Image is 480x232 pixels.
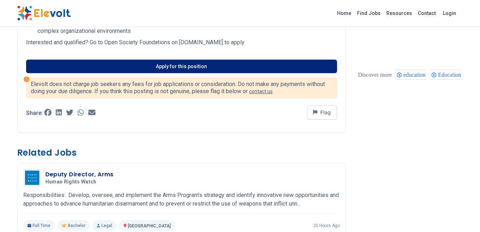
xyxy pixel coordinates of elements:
div: These are topics related to the article that might interest you [358,70,392,80]
p: Interested and qualified? Go to Open Society Foundations on [DOMAIN_NAME] to apply [26,38,337,47]
a: Login [439,6,460,20]
li: Demonstrated ability to build relationships, with experience managing inter and intra organizatio... [35,18,337,35]
a: Contact [415,7,439,19]
span: Bachelor [68,223,85,228]
span: Human Rights Watch [45,179,97,185]
p: Legal [93,220,117,231]
iframe: Chat Widget [444,198,480,232]
img: Elevolt [17,6,71,21]
p: Elevolt does not charge job seekers any fees for job applications or consideration. Do not make a... [31,81,332,95]
p: Responsibilities: Develop, oversee, and implement the Arms Program’s strategy and identify innova... [23,191,340,208]
a: contact us [249,89,273,94]
div: Education [430,70,462,80]
div: education [395,70,426,80]
span: [GEOGRAPHIC_DATA] [128,223,171,228]
p: Share: [26,110,43,116]
h3: Deputy Director, Arms [45,170,114,179]
a: Apply for this position [26,60,337,73]
h3: Related Jobs [17,147,346,158]
a: Home [334,7,354,19]
a: Resources [383,7,415,19]
p: Full Time [23,220,55,231]
button: Flag [307,105,337,120]
img: Human Rights Watch [25,171,39,185]
span: education [403,72,427,78]
a: Human Rights WatchDeputy Director, ArmsHuman Rights WatchResponsibilities: Develop, oversee, and ... [23,169,340,231]
span: Education [438,72,463,78]
p: 20 hours ago [313,223,340,228]
a: Find Jobs [354,7,383,19]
